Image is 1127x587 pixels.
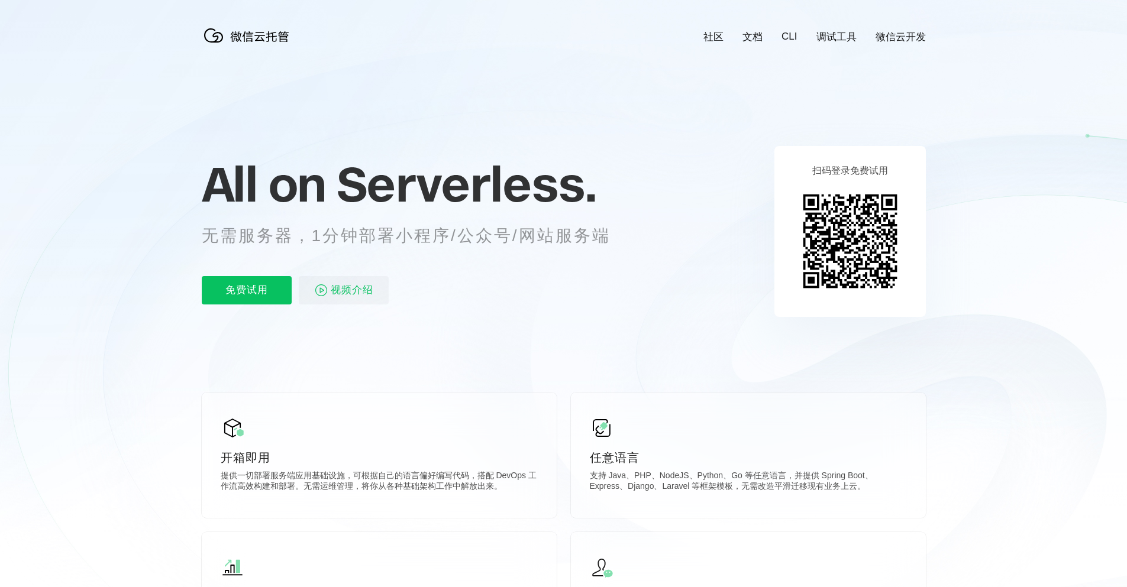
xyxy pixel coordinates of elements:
a: 微信云托管 [202,39,296,49]
p: 任意语言 [590,449,907,466]
p: 提供一切部署服务端应用基础设施，可根据自己的语言偏好编写代码，搭配 DevOps 工作流高效构建和部署。无需运维管理，将你从各种基础架构工作中解放出来。 [221,471,538,494]
p: 支持 Java、PHP、NodeJS、Python、Go 等任意语言，并提供 Spring Boot、Express、Django、Laravel 等框架模板，无需改造平滑迁移现有业务上云。 [590,471,907,494]
a: 社区 [703,30,724,44]
a: 调试工具 [816,30,857,44]
img: video_play.svg [314,283,328,297]
a: 文档 [742,30,763,44]
a: 微信云开发 [876,30,926,44]
p: 开箱即用 [221,449,538,466]
a: CLI [782,31,797,43]
p: 免费试用 [202,276,292,304]
p: 无需服务器，1分钟部署小程序/公众号/网站服务端 [202,224,632,248]
span: 视频介绍 [331,276,373,304]
span: Serverless. [337,154,596,213]
p: 扫码登录免费试用 [812,165,888,177]
img: 微信云托管 [202,24,296,47]
span: All on [202,154,325,213]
